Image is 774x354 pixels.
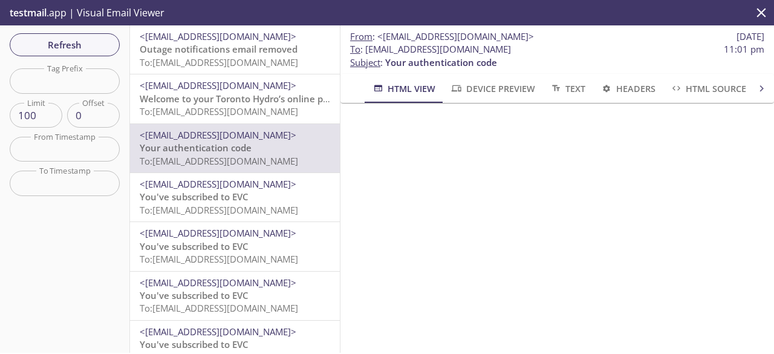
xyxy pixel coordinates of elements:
[350,43,511,56] span: : [EMAIL_ADDRESS][DOMAIN_NAME]
[350,30,372,42] span: From
[140,204,298,216] span: To: [EMAIL_ADDRESS][DOMAIN_NAME]
[19,37,110,53] span: Refresh
[140,277,296,289] span: <[EMAIL_ADDRESS][DOMAIN_NAME]>
[140,240,249,252] span: You've subscribed to EVC
[140,43,298,55] span: Outage notifications email removed
[350,56,380,68] span: Subject
[140,253,298,265] span: To: [EMAIL_ADDRESS][DOMAIN_NAME]
[140,338,249,350] span: You've subscribed to EVC
[372,81,435,96] span: HTML View
[130,173,340,221] div: <[EMAIL_ADDRESS][DOMAIN_NAME]>You've subscribed to EVCTo:[EMAIL_ADDRESS][DOMAIN_NAME]
[350,30,534,43] span: :
[670,81,746,96] span: HTML Source
[10,33,120,56] button: Refresh
[737,30,764,43] span: [DATE]
[140,142,252,154] span: Your authentication code
[377,30,534,42] span: <[EMAIL_ADDRESS][DOMAIN_NAME]>
[130,25,340,74] div: <[EMAIL_ADDRESS][DOMAIN_NAME]>Outage notifications email removedTo:[EMAIL_ADDRESS][DOMAIN_NAME]
[350,43,764,69] p: :
[140,155,298,167] span: To: [EMAIL_ADDRESS][DOMAIN_NAME]
[140,56,298,68] span: To: [EMAIL_ADDRESS][DOMAIN_NAME]
[140,129,296,141] span: <[EMAIL_ADDRESS][DOMAIN_NAME]>
[140,93,343,105] span: Welcome to your Toronto Hydro’s online portal
[140,191,249,203] span: You've subscribed to EVC
[130,74,340,123] div: <[EMAIL_ADDRESS][DOMAIN_NAME]>Welcome to your Toronto Hydro’s online portalTo:[EMAIL_ADDRESS][DOM...
[130,272,340,320] div: <[EMAIL_ADDRESS][DOMAIN_NAME]>You've subscribed to EVCTo:[EMAIL_ADDRESS][DOMAIN_NAME]
[140,326,296,338] span: <[EMAIL_ADDRESS][DOMAIN_NAME]>
[450,81,535,96] span: Device Preview
[130,124,340,172] div: <[EMAIL_ADDRESS][DOMAIN_NAME]>Your authentication codeTo:[EMAIL_ADDRESS][DOMAIN_NAME]
[10,6,47,19] span: testmail
[140,289,249,301] span: You've subscribed to EVC
[140,105,298,117] span: To: [EMAIL_ADDRESS][DOMAIN_NAME]
[350,43,360,55] span: To
[140,30,296,42] span: <[EMAIL_ADDRESS][DOMAIN_NAME]>
[600,81,655,96] span: Headers
[550,81,585,96] span: Text
[140,227,296,239] span: <[EMAIL_ADDRESS][DOMAIN_NAME]>
[130,222,340,270] div: <[EMAIL_ADDRESS][DOMAIN_NAME]>You've subscribed to EVCTo:[EMAIL_ADDRESS][DOMAIN_NAME]
[140,178,296,190] span: <[EMAIL_ADDRESS][DOMAIN_NAME]>
[385,56,497,68] span: Your authentication code
[724,43,764,56] span: 11:01 pm
[140,302,298,314] span: To: [EMAIL_ADDRESS][DOMAIN_NAME]
[140,79,296,91] span: <[EMAIL_ADDRESS][DOMAIN_NAME]>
